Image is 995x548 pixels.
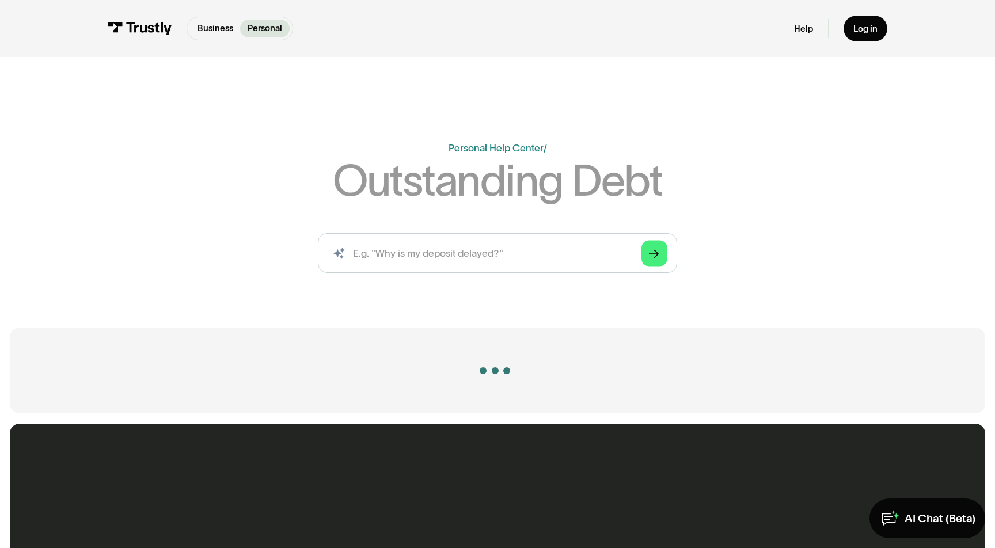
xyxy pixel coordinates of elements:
a: Log in [844,16,887,41]
form: Search [318,233,677,273]
a: Personal [240,20,290,37]
div: Log in [853,23,878,35]
a: AI Chat (Beta) [869,498,985,538]
input: search [318,233,677,273]
a: Help [794,23,813,35]
p: Business [198,22,233,35]
img: Trustly Logo [108,22,172,36]
div: / [544,142,547,153]
a: Business [190,20,241,37]
div: AI Chat (Beta) [905,511,975,526]
h1: Outstanding Debt [333,159,662,202]
p: Personal [248,22,282,35]
a: Personal Help Center [449,142,544,153]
